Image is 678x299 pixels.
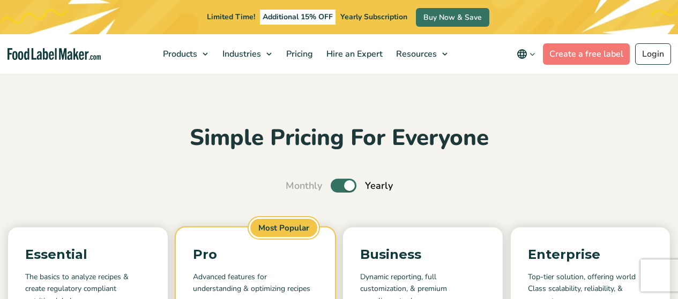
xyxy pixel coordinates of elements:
[393,48,438,60] span: Resources
[365,179,393,193] span: Yearly
[8,124,670,153] h2: Simple Pricing For Everyone
[340,12,407,22] span: Yearly Subscription
[25,244,151,265] p: Essential
[416,8,489,27] a: Buy Now & Save
[219,48,262,60] span: Industries
[323,48,384,60] span: Hire an Expert
[157,34,213,74] a: Products
[390,34,453,74] a: Resources
[160,48,198,60] span: Products
[528,244,653,265] p: Enterprise
[286,179,322,193] span: Monthly
[280,34,317,74] a: Pricing
[249,217,319,239] span: Most Popular
[260,10,336,25] span: Additional 15% OFF
[193,271,318,295] p: Advanced features for understanding & optimizing recipes
[331,179,356,193] label: Toggle
[283,48,314,60] span: Pricing
[543,43,630,65] a: Create a free label
[193,244,318,265] p: Pro
[360,244,486,265] p: Business
[635,43,671,65] a: Login
[320,34,387,74] a: Hire an Expert
[207,12,255,22] span: Limited Time!
[216,34,277,74] a: Industries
